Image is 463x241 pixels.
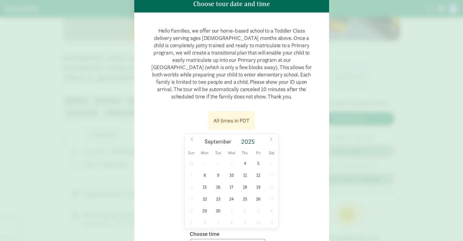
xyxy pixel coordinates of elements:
[252,169,264,181] span: September 12, 2025
[226,169,237,181] span: September 10, 2025
[252,157,264,169] span: September 5, 2025
[212,205,224,217] span: September 30, 2025
[226,205,237,217] span: October 1, 2025
[199,193,211,205] span: September 22, 2025
[239,169,251,181] span: September 11, 2025
[198,151,212,155] span: Mon
[212,193,224,205] span: September 23, 2025
[239,181,251,193] span: September 18, 2025
[205,139,231,145] span: September
[226,193,237,205] span: September 24, 2025
[251,151,265,155] span: Fri
[144,22,319,105] p: Hello Families, we offer our home-based school to a Toddler Class delivery serving ages [DEMOGRAP...
[225,151,238,155] span: Wed
[213,116,250,125] div: All times in PDT
[185,151,198,155] span: Sun
[199,205,211,217] span: September 29, 2025
[239,157,251,169] span: September 4, 2025
[190,230,219,238] label: Choose time
[238,151,252,155] span: Thu
[193,0,270,8] h5: Choose tour date and time
[226,181,237,193] span: September 17, 2025
[252,181,264,193] span: September 19, 2025
[252,193,264,205] span: September 26, 2025
[212,151,225,155] span: Tue
[212,181,224,193] span: September 16, 2025
[199,181,211,193] span: September 15, 2025
[239,193,251,205] span: September 25, 2025
[265,151,278,155] span: Sat
[199,169,211,181] span: September 8, 2025
[212,169,224,181] span: September 9, 2025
